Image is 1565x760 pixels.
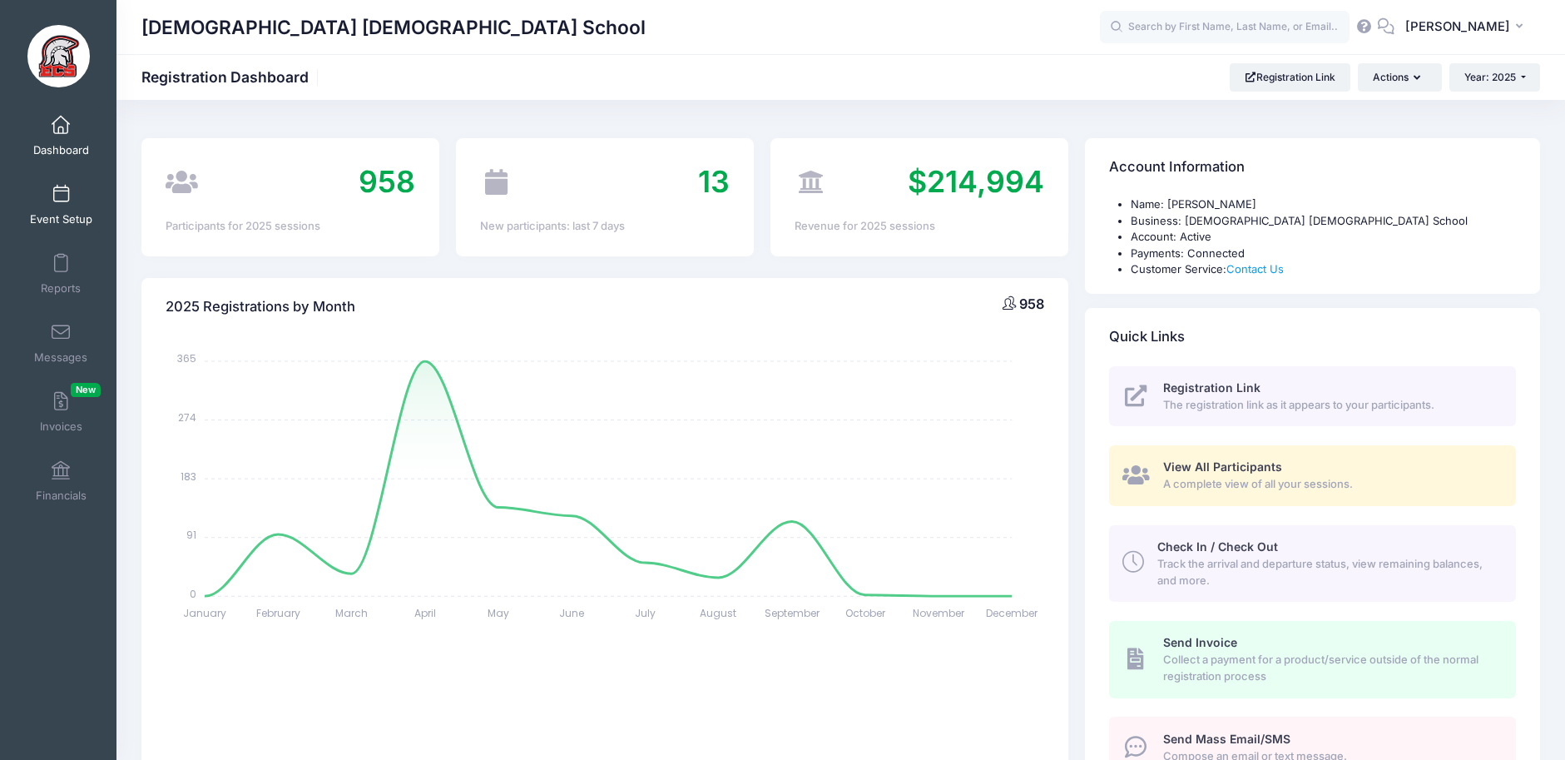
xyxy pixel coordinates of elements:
[1163,476,1497,493] span: A complete view of all your sessions.
[1163,652,1497,684] span: Collect a payment for a product/service outside of the normal registration process
[1163,397,1497,414] span: The registration link as it appears to your participants.
[698,163,730,200] span: 13
[30,212,92,226] span: Event Setup
[1226,262,1284,276] a: Contact Us
[908,163,1044,200] span: $214,994
[34,350,87,365] span: Messages
[635,606,656,620] tspan: July
[1131,246,1516,262] li: Payments: Connected
[183,606,226,620] tspan: January
[40,420,82,434] span: Invoices
[335,606,368,620] tspan: March
[1394,8,1540,47] button: [PERSON_NAME]
[41,281,81,296] span: Reports
[488,606,509,620] tspan: May
[1131,196,1516,213] li: Name: [PERSON_NAME]
[845,606,886,620] tspan: October
[1109,621,1516,698] a: Send Invoice Collect a payment for a product/service outside of the normal registration process
[141,8,646,47] h1: [DEMOGRAPHIC_DATA] [DEMOGRAPHIC_DATA] School
[359,163,415,200] span: 958
[27,25,90,87] img: Evangelical Christian School
[22,107,101,165] a: Dashboard
[1405,17,1510,36] span: [PERSON_NAME]
[177,351,196,365] tspan: 365
[141,68,323,86] h1: Registration Dashboard
[1109,366,1516,427] a: Registration Link The registration link as it appears to your participants.
[256,606,300,620] tspan: February
[1131,229,1516,246] li: Account: Active
[22,452,101,510] a: Financials
[701,606,737,620] tspan: August
[1163,380,1260,395] span: Registration Link
[190,586,196,600] tspan: 0
[795,218,1044,235] div: Revenue for 2025 sessions
[1109,525,1516,602] a: Check In / Check Out Track the arrival and departure status, view remaining balances, and more.
[1109,445,1516,506] a: View All Participants A complete view of all your sessions.
[181,469,196,483] tspan: 183
[1358,63,1441,92] button: Actions
[1163,635,1237,649] span: Send Invoice
[22,245,101,303] a: Reports
[166,283,355,330] h4: 2025 Registrations by Month
[22,314,101,372] a: Messages
[1157,539,1278,554] span: Check In / Check Out
[1449,63,1540,92] button: Year: 2025
[186,528,196,542] tspan: 91
[22,383,101,441] a: InvoicesNew
[559,606,584,620] tspan: June
[22,176,101,234] a: Event Setup
[1100,11,1350,44] input: Search by First Name, Last Name, or Email...
[1019,296,1044,312] span: 958
[1131,213,1516,230] li: Business: [DEMOGRAPHIC_DATA] [DEMOGRAPHIC_DATA] School
[1163,459,1282,474] span: View All Participants
[178,410,196,425] tspan: 274
[414,606,436,620] tspan: April
[33,143,89,157] span: Dashboard
[1464,71,1516,83] span: Year: 2025
[480,218,730,235] div: New participants: last 7 days
[1157,556,1497,589] span: Track the arrival and departure status, view remaining balances, and more.
[71,383,101,397] span: New
[1131,261,1516,278] li: Customer Service:
[1163,732,1290,746] span: Send Mass Email/SMS
[987,606,1039,620] tspan: December
[765,606,820,620] tspan: September
[1109,144,1245,191] h4: Account Information
[166,218,415,235] div: Participants for 2025 sessions
[1230,63,1350,92] a: Registration Link
[36,489,87,503] span: Financials
[913,606,965,620] tspan: November
[1109,313,1185,360] h4: Quick Links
